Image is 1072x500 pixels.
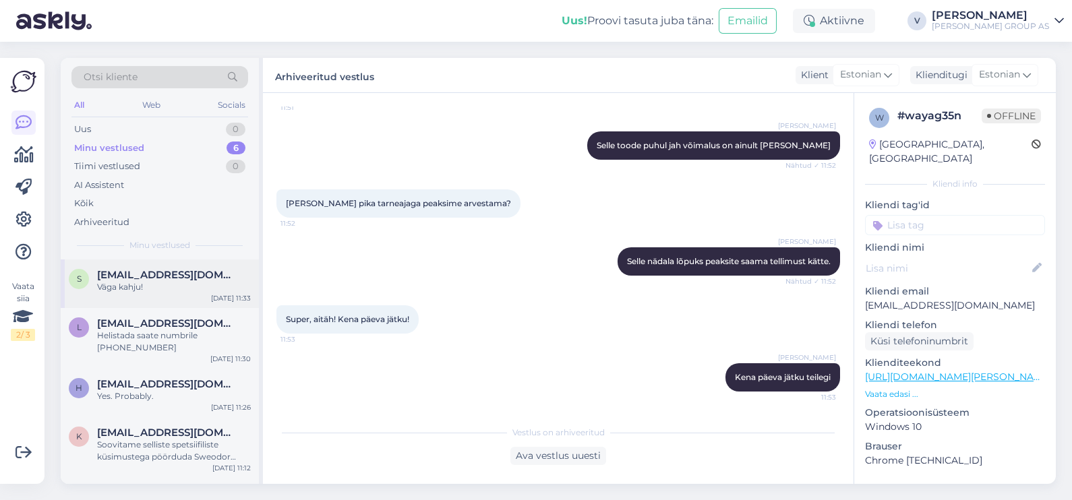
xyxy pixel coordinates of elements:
[275,66,374,84] label: Arhiveeritud vestlus
[778,237,836,247] span: [PERSON_NAME]
[77,322,82,332] span: l
[227,142,245,155] div: 6
[562,14,587,27] b: Uus!
[982,108,1041,123] span: Offline
[865,356,1045,370] p: Klienditeekond
[74,197,94,210] div: Kõik
[627,256,831,266] span: Selle nädala lõpuks peaksite saama tellimust kätte.
[97,390,251,402] div: Yes. Probably.
[865,454,1045,468] p: Chrome [TECHNICAL_ID]
[865,481,1045,493] div: [PERSON_NAME]
[129,239,190,251] span: Minu vestlused
[510,447,606,465] div: Ava vestlus uuesti
[793,9,875,33] div: Aktiivne
[865,178,1045,190] div: Kliendi info
[76,431,82,441] span: k
[74,142,144,155] div: Minu vestlused
[778,352,836,363] span: [PERSON_NAME]
[796,68,829,82] div: Klient
[785,276,836,286] span: Nähtud ✓ 11:52
[212,463,251,473] div: [DATE] 11:12
[865,388,1045,400] p: Vaata edasi ...
[865,284,1045,299] p: Kliendi email
[865,299,1045,313] p: [EMAIL_ADDRESS][DOMAIN_NAME]
[865,420,1045,434] p: Windows 10
[280,218,331,228] span: 11:52
[97,427,237,439] span: krisparv@gmail.com
[932,10,1064,32] a: [PERSON_NAME][PERSON_NAME] GROUP AS
[280,102,331,113] span: 11:51
[865,332,974,350] div: Küsi telefoninumbrit
[97,330,251,354] div: Helistada saate numbrile [PHONE_NUMBER]
[907,11,926,30] div: V
[74,179,124,192] div: AI Assistent
[74,160,140,173] div: Tiimi vestlused
[11,69,36,94] img: Askly Logo
[865,215,1045,235] input: Lisa tag
[210,354,251,364] div: [DATE] 11:30
[97,317,237,330] span: lambad10@mail.ee
[97,378,237,390] span: hekarvo@gmail.com
[865,406,1045,420] p: Operatsioonisüsteem
[71,96,87,114] div: All
[226,160,245,173] div: 0
[778,121,836,131] span: [PERSON_NAME]
[562,13,713,29] div: Proovi tasuta juba täna:
[11,329,35,341] div: 2 / 3
[11,280,35,341] div: Vaata siia
[932,21,1049,32] div: [PERSON_NAME] GROUP AS
[875,113,884,123] span: w
[84,70,138,84] span: Otsi kliente
[910,68,967,82] div: Klienditugi
[869,137,1032,166] div: [GEOGRAPHIC_DATA], [GEOGRAPHIC_DATA]
[74,216,129,229] div: Arhiveeritud
[865,241,1045,255] p: Kliendi nimi
[840,67,881,82] span: Estonian
[932,10,1049,21] div: [PERSON_NAME]
[211,293,251,303] div: [DATE] 11:33
[215,96,248,114] div: Socials
[865,318,1045,332] p: Kliendi telefon
[140,96,163,114] div: Web
[280,334,331,344] span: 11:53
[979,67,1020,82] span: Estonian
[286,314,409,324] span: Super, aitäh! Kena päeva jätku!
[785,392,836,402] span: 11:53
[97,281,251,293] div: Väga kahju!
[512,427,605,439] span: Vestlus on arhiveeritud
[76,383,82,393] span: h
[226,123,245,136] div: 0
[785,160,836,170] span: Nähtud ✓ 11:52
[74,123,91,136] div: Uus
[735,372,831,382] span: Kena päeva jätku teilegi
[77,274,82,284] span: s
[211,402,251,412] div: [DATE] 11:26
[865,198,1045,212] p: Kliendi tag'id
[719,8,777,34] button: Emailid
[866,261,1030,276] input: Lisa nimi
[597,140,831,150] span: Selle toode puhul jah võimalus on ainult [PERSON_NAME]
[97,269,237,281] span: signe.rassak@gmail.com
[897,108,982,124] div: # wayag35n
[865,371,1051,383] a: [URL][DOMAIN_NAME][PERSON_NAME]
[286,198,511,208] span: [PERSON_NAME] pika tarneajaga peaksime arvestama?
[97,439,251,463] div: Soovitame selliste spetsiifiliste küsimustega pöörduda Sweodor [PERSON_NAME]. [URL][DOMAIN_NAME]
[865,439,1045,454] p: Brauser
